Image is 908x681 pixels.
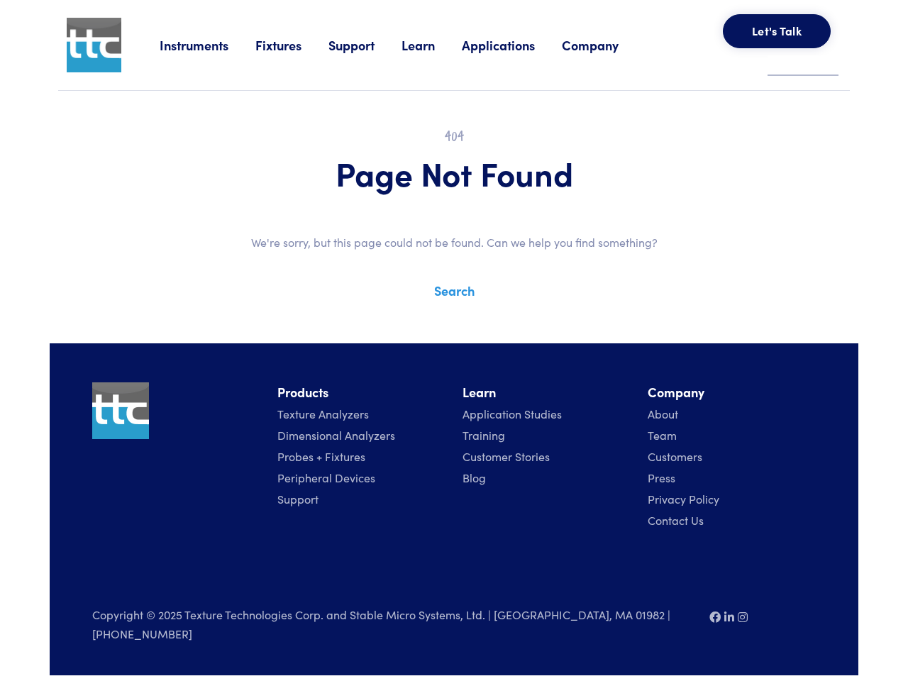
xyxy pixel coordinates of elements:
a: Customers [648,448,702,464]
a: Support [277,491,319,506]
a: Application Studies [463,406,562,421]
a: [PHONE_NUMBER] [92,626,192,641]
a: Fixtures [255,36,328,54]
a: Team [648,427,677,443]
a: Company [562,36,646,54]
a: Applications [462,36,562,54]
li: Products [277,382,445,403]
img: ttc_logo_1x1_v1.0.png [92,382,149,439]
a: Search [434,282,475,299]
h1: Page Not Found [92,153,816,194]
h2: 404 [92,125,816,147]
a: Dimensional Analyzers [277,427,395,443]
a: Training [463,427,505,443]
a: Blog [463,470,486,485]
a: Customer Stories [463,448,550,464]
a: Instruments [160,36,255,54]
li: Learn [463,382,631,403]
a: Contact Us [648,512,704,528]
a: Support [328,36,402,54]
p: We're sorry, but this page could not be found. Can we help you find something? [58,233,850,252]
a: Peripheral Devices [277,470,375,485]
a: Learn [402,36,462,54]
button: Let's Talk [723,14,831,48]
a: Probes + Fixtures [277,448,365,464]
a: Texture Analyzers [277,406,369,421]
img: ttc_logo_1x1_v1.0.png [67,18,121,72]
p: Copyright © 2025 Texture Technologies Corp. and Stable Micro Systems, Ltd. | [GEOGRAPHIC_DATA], M... [92,606,692,643]
a: Press [648,470,675,485]
a: Privacy Policy [648,491,719,506]
a: About [648,406,678,421]
li: Company [648,382,816,403]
